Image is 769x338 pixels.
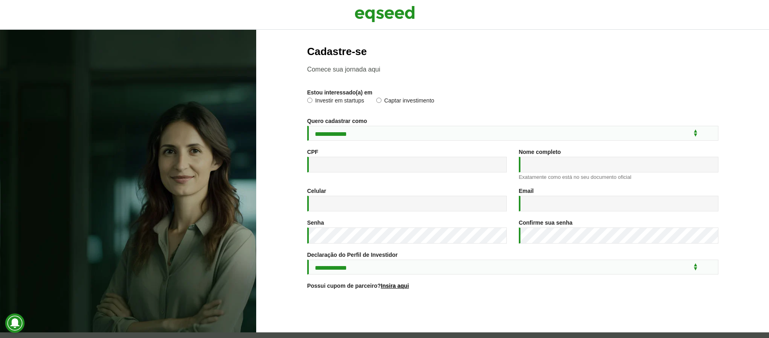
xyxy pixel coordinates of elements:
iframe: reCAPTCHA [452,299,574,330]
label: Declaração do Perfil de Investidor [307,252,398,258]
label: Celular [307,188,326,194]
label: Quero cadastrar como [307,118,367,124]
div: Exatamente como está no seu documento oficial [519,174,718,180]
label: CPF [307,149,318,155]
label: Captar investimento [376,98,434,106]
label: Estou interessado(a) em [307,90,373,95]
label: Nome completo [519,149,561,155]
input: Captar investimento [376,98,381,103]
input: Investir em startups [307,98,312,103]
label: Senha [307,220,324,225]
a: Insira aqui [381,283,409,289]
label: Confirme sua senha [519,220,573,225]
p: Comece sua jornada aqui [307,66,718,73]
label: Email [519,188,534,194]
label: Possui cupom de parceiro? [307,283,409,289]
h2: Cadastre-se [307,46,718,57]
label: Investir em startups [307,98,364,106]
img: EqSeed Logo [355,4,415,24]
